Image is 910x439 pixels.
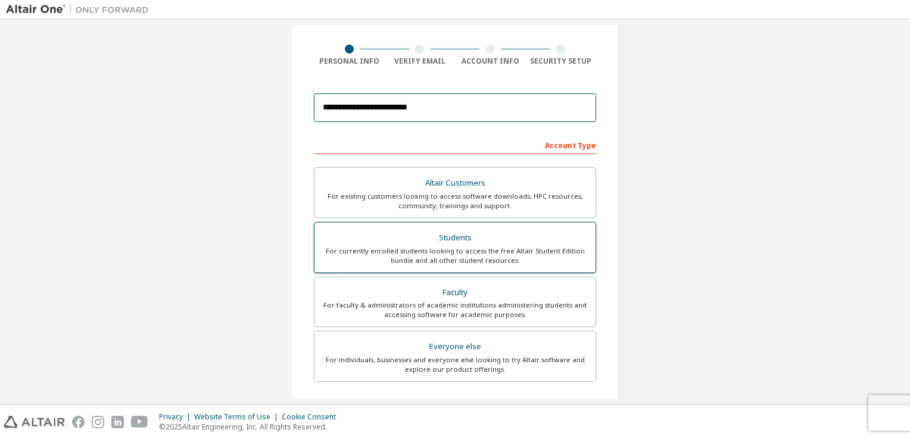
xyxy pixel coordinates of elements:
[159,422,343,432] p: © 2025 Altair Engineering, Inc. All Rights Reserved.
[282,412,343,422] div: Cookie Consent
[322,284,588,301] div: Faculty
[111,416,124,428] img: linkedin.svg
[314,57,385,66] div: Personal Info
[159,412,194,422] div: Privacy
[322,355,588,374] div: For individuals, businesses and everyone else looking to try Altair software and explore our prod...
[194,412,282,422] div: Website Terms of Use
[322,338,588,355] div: Everyone else
[4,416,65,428] img: altair_logo.svg
[322,300,588,319] div: For faculty & administrators of academic institutions administering students and accessing softwa...
[322,246,588,265] div: For currently enrolled students looking to access the free Altair Student Edition bundle and all ...
[322,175,588,192] div: Altair Customers
[72,416,85,428] img: facebook.svg
[455,57,526,66] div: Account Info
[6,4,155,15] img: Altair One
[385,57,456,66] div: Verify Email
[322,230,588,246] div: Students
[131,416,148,428] img: youtube.svg
[526,57,597,66] div: Security Setup
[314,135,596,154] div: Account Type
[322,192,588,211] div: For existing customers looking to access software downloads, HPC resources, community, trainings ...
[92,416,104,428] img: instagram.svg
